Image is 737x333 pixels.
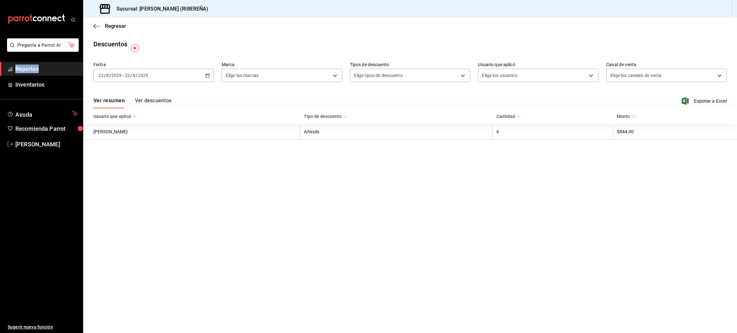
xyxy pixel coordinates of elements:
[613,124,737,140] th: $844.00
[135,97,171,108] button: Ver descuentos
[111,73,122,78] input: ----
[226,72,258,79] span: Elige las marcas
[104,73,106,78] span: /
[124,73,130,78] input: --
[98,73,104,78] input: --
[482,72,517,79] span: Elige los usuarios
[300,124,493,140] th: Artículo
[478,62,598,67] label: Usuario que aplicó
[8,324,78,330] span: Sugerir nueva función
[15,65,78,73] span: Reportes
[130,73,132,78] span: /
[354,72,403,79] span: Elige tipos de descuento
[222,62,342,67] label: Marca
[111,5,208,13] h3: Sucursal: [PERSON_NAME] (RIBEREÑA)
[109,73,111,78] span: /
[496,114,521,119] span: Cantidad
[93,39,127,49] div: Descuentos
[15,80,78,89] span: Inventarios
[106,73,109,78] input: --
[15,110,69,117] span: Ayuda
[93,62,214,67] label: Fecha
[131,44,139,52] img: Tooltip marker
[83,124,300,140] th: [PERSON_NAME]
[138,73,148,78] input: ----
[350,62,471,67] label: Tipos de descuento
[15,124,78,133] span: Recomienda Parrot
[93,114,137,119] span: Usuario que aplicó
[123,73,124,78] span: -
[4,46,79,53] a: Pregunta a Parrot AI
[617,114,636,119] span: Monto
[105,23,126,29] span: Regresar
[93,23,126,29] button: Regresar
[304,114,347,119] span: Tipo de descuento
[683,97,727,105] button: Exportar a Excel
[606,62,727,67] label: Canal de venta
[132,73,136,78] input: --
[93,97,125,108] button: Ver resumen
[70,17,75,22] button: open_drawer_menu
[17,42,69,49] span: Pregunta a Parrot AI
[610,72,662,79] span: Elige los canales de venta
[93,97,171,108] div: navigation tabs
[493,124,613,140] th: 6
[15,140,78,149] span: [PERSON_NAME]
[136,73,138,78] span: /
[7,38,79,52] button: Pregunta a Parrot AI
